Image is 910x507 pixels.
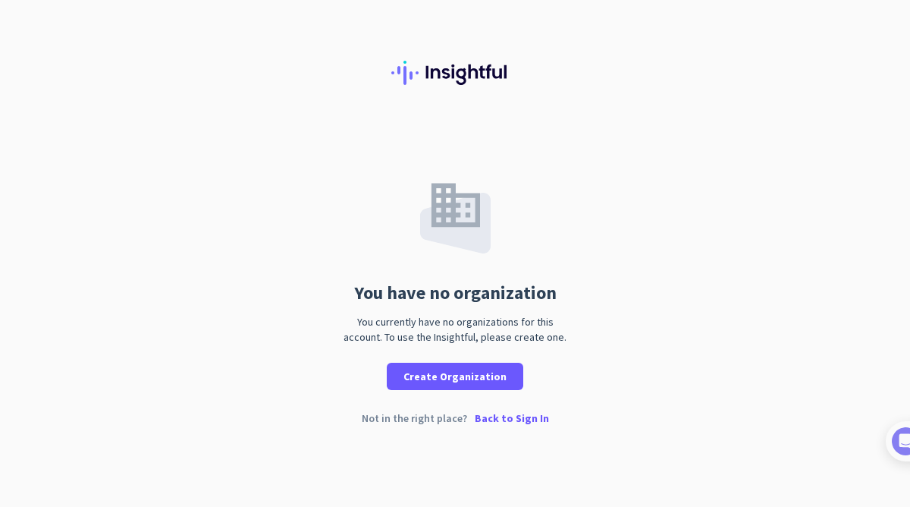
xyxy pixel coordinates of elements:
p: Back to Sign In [475,413,549,424]
div: You currently have no organizations for this account. To use the Insightful, please create one. [337,314,573,345]
span: Create Organization [403,369,507,384]
div: You have no organization [354,284,557,302]
button: Create Organization [387,363,523,390]
img: Insightful [391,61,519,85]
